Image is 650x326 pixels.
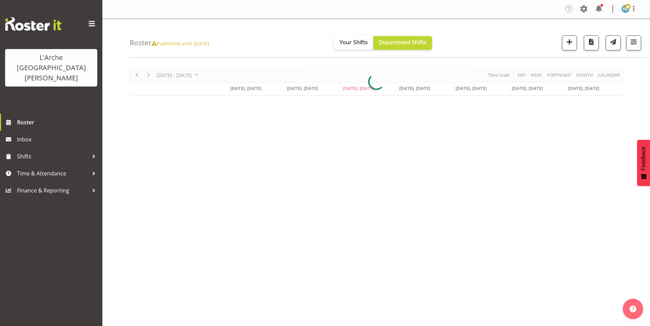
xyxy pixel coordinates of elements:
button: Your Shifts [334,36,373,50]
button: Feedback - Show survey [637,140,650,186]
span: Finance & Reporting [17,185,89,196]
span: Time & Attendance [17,168,89,178]
button: Filter Shifts [626,35,641,50]
div: L'Arche [GEOGRAPHIC_DATA][PERSON_NAME] [12,52,90,83]
img: robin-buch3407.jpg [621,5,630,13]
button: Download a PDF of the roster according to the set date range. [584,35,599,50]
span: Feedback [640,146,647,170]
button: Send a list of all shifts for the selected filtered period to all rostered employees. [606,35,621,50]
img: help-xxl-2.png [630,306,636,312]
img: Rosterit website logo [5,17,61,31]
span: Inbox [17,134,99,144]
h4: Roster [130,39,209,47]
button: Department Shifts [373,36,432,50]
span: Your Shifts [340,38,368,46]
span: Shifts [17,151,89,161]
button: Add a new shift [562,35,577,50]
span: Roster [17,117,99,127]
span: Department Shifts [379,38,427,46]
span: Published until [DATE] [151,40,209,47]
